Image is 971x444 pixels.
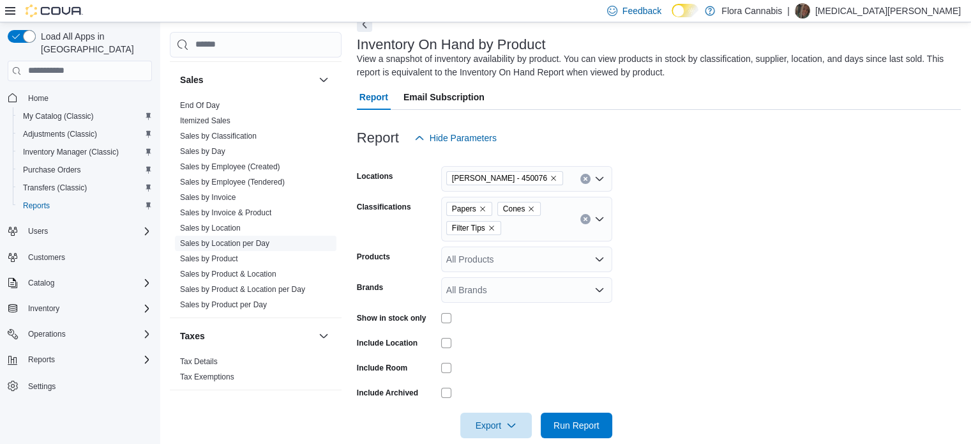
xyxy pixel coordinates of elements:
[180,132,257,141] a: Sales by Classification
[170,354,342,390] div: Taxes
[180,208,271,217] a: Sales by Invoice & Product
[180,146,225,157] span: Sales by Day
[180,285,305,294] a: Sales by Product & Location per Day
[18,144,152,160] span: Inventory Manager (Classic)
[497,202,541,216] span: Cones
[180,116,230,126] span: Itemized Sales
[479,205,486,213] button: Remove Papers from selection in this group
[3,248,157,266] button: Customers
[180,330,313,342] button: Taxes
[23,249,152,265] span: Customers
[180,162,280,171] a: Sales by Employee (Created)
[28,278,54,288] span: Catalog
[180,269,276,279] span: Sales by Product & Location
[180,131,257,141] span: Sales by Classification
[18,144,124,160] a: Inventory Manager (Classic)
[23,250,70,265] a: Customers
[3,376,157,395] button: Settings
[180,73,204,86] h3: Sales
[180,254,238,263] a: Sales by Product
[672,4,698,17] input: Dark Mode
[787,3,790,19] p: |
[23,147,119,157] span: Inventory Manager (Classic)
[180,193,236,202] a: Sales by Invoice
[180,357,218,366] a: Tax Details
[18,109,99,124] a: My Catalog (Classic)
[580,214,591,224] button: Clear input
[359,84,388,110] span: Report
[13,161,157,179] button: Purchase Orders
[180,178,285,187] a: Sales by Employee (Tendered)
[28,93,49,103] span: Home
[460,413,532,438] button: Export
[18,198,55,213] a: Reports
[357,17,372,32] button: Next
[3,300,157,318] button: Inventory
[18,180,152,195] span: Transfers (Classic)
[452,172,547,185] span: [PERSON_NAME] - 450076
[18,180,92,195] a: Transfers (Classic)
[26,4,83,17] img: Cova
[357,363,407,373] label: Include Room
[721,3,782,19] p: Flora Cannabis
[13,143,157,161] button: Inventory Manager (Classic)
[357,282,383,293] label: Brands
[23,301,64,316] button: Inventory
[446,202,492,216] span: Papers
[488,224,495,232] button: Remove Filter Tips from selection in this group
[3,89,157,107] button: Home
[553,419,599,432] span: Run Report
[527,205,535,213] button: Remove Cones from selection in this group
[316,72,331,88] button: Sales
[180,372,234,381] a: Tax Exemptions
[180,192,236,203] span: Sales by Invoice
[594,254,605,264] button: Open list of options
[180,208,271,218] span: Sales by Invoice & Product
[23,91,54,106] a: Home
[594,285,605,295] button: Open list of options
[180,100,220,111] span: End Of Day
[180,147,225,156] a: Sales by Day
[180,300,267,309] a: Sales by Product per Day
[28,226,48,236] span: Users
[23,111,94,121] span: My Catalog (Classic)
[3,325,157,343] button: Operations
[357,171,393,181] label: Locations
[446,221,501,235] span: Filter Tips
[541,413,612,438] button: Run Report
[180,223,241,233] span: Sales by Location
[357,388,418,398] label: Include Archived
[18,162,152,178] span: Purchase Orders
[28,355,55,365] span: Reports
[3,351,157,369] button: Reports
[18,126,152,142] span: Adjustments (Classic)
[180,300,267,310] span: Sales by Product per Day
[452,203,476,215] span: Papers
[446,171,563,185] span: Vernon - 450076
[180,270,276,279] a: Sales by Product & Location
[357,252,390,262] label: Products
[180,284,305,295] span: Sales by Product & Location per Day
[180,238,269,249] span: Sales by Location per Day
[316,328,331,344] button: Taxes
[23,275,152,291] span: Catalog
[403,84,485,110] span: Email Subscription
[18,109,152,124] span: My Catalog (Classic)
[23,129,97,139] span: Adjustments (Classic)
[180,177,285,187] span: Sales by Employee (Tendered)
[409,125,502,151] button: Hide Parameters
[23,352,60,367] button: Reports
[23,326,152,342] span: Operations
[180,162,280,172] span: Sales by Employee (Created)
[795,3,810,19] div: Nikita Coles
[23,165,81,175] span: Purchase Orders
[23,275,59,291] button: Catalog
[36,30,152,56] span: Load All Apps in [GEOGRAPHIC_DATA]
[23,326,71,342] button: Operations
[357,313,426,323] label: Show in stock only
[18,162,86,178] a: Purchase Orders
[357,130,399,146] h3: Report
[18,126,102,142] a: Adjustments (Classic)
[28,381,56,392] span: Settings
